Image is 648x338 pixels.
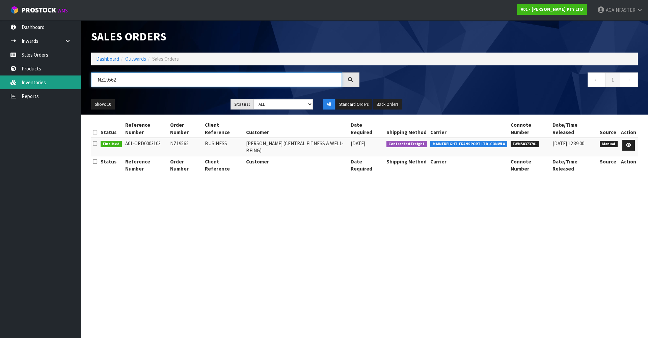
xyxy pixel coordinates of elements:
span: [DATE] [351,140,365,147]
th: Client Reference [203,120,244,138]
th: Date/Time Released [551,156,598,174]
th: Order Number [168,120,203,138]
a: 1 [605,72,620,87]
td: [PERSON_NAME] (CENTRAL FITNESS & WELL-BEING) [244,138,349,156]
th: Date/Time Released [551,120,598,138]
button: Show: 10 [91,99,115,110]
span: ProStock [22,6,56,14]
th: Status [99,156,124,174]
td: A01-ORD0003103 [124,138,169,156]
th: Connote Number [509,120,551,138]
th: Action [619,120,638,138]
th: Shipping Method [385,156,429,174]
th: Source [598,120,619,138]
nav: Page navigation [370,72,638,89]
button: Back Orders [373,99,402,110]
button: Standard Orders [335,99,372,110]
th: Customer [244,156,349,174]
th: Date Required [349,120,384,138]
img: cube-alt.png [10,6,19,14]
th: Status [99,120,124,138]
span: FWM58373701 [511,141,540,148]
a: Outwards [125,56,146,62]
span: [DATE] 12:39:00 [552,140,584,147]
th: Date Required [349,156,384,174]
strong: Status: [234,101,250,107]
td: NZ19562 [168,138,203,156]
th: Client Reference [203,156,244,174]
span: Finalised [101,141,122,148]
td: BUSINESS [203,138,244,156]
span: MAINFREIGHT TRANSPORT LTD -CONWLA [430,141,507,148]
input: Search sales orders [91,72,342,87]
span: Sales Orders [152,56,179,62]
th: Action [619,156,638,174]
span: Manual [600,141,618,148]
strong: A01 - [PERSON_NAME] PTY LTD [521,6,583,12]
a: Dashboard [96,56,119,62]
small: WMS [57,7,68,14]
th: Shipping Method [385,120,429,138]
a: ← [588,72,605,87]
button: All [323,99,335,110]
th: Carrier [429,156,509,174]
span: Contracted Freight [386,141,427,148]
a: → [620,72,638,87]
th: Reference Number [124,156,169,174]
th: Source [598,156,619,174]
th: Order Number [168,156,203,174]
th: Carrier [429,120,509,138]
th: Connote Number [509,156,551,174]
h1: Sales Orders [91,30,359,42]
span: AGAINFASTER [606,7,636,13]
th: Reference Number [124,120,169,138]
th: Customer [244,120,349,138]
